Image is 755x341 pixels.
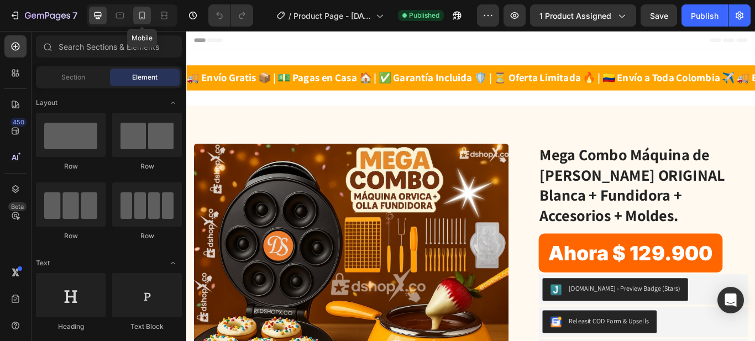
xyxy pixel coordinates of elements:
div: Row [112,231,182,241]
button: 1 product assigned [530,4,636,27]
div: Row [36,231,106,241]
button: Publish [681,4,728,27]
div: Heading [36,322,106,332]
iframe: Design area [186,31,755,341]
div: Row [36,161,106,171]
span: Section [61,72,85,82]
div: Open Intercom Messenger [717,287,744,313]
img: Judgeme.png [424,295,437,308]
span: Toggle open [164,94,182,112]
span: 1 product assigned [539,10,611,22]
span: Published [409,11,439,20]
button: Judge.me - Preview Badge (Stars) [415,288,585,315]
div: 450 [11,118,27,127]
div: Text Block [112,322,182,332]
span: Ahora $ 129.900 [410,237,625,282]
div: Publish [691,10,719,22]
div: Beta [8,202,27,211]
span: / [289,10,291,22]
button: Save [641,4,677,27]
div: Row [112,161,182,171]
p: 7 [72,9,77,22]
span: Toggle open [164,254,182,272]
button: 7 [4,4,82,27]
span: Element [132,72,158,82]
h1: Mega Combo Máquina de [PERSON_NAME] ORIGINAL Blanca + Fundidora + Accesorios + Moldes. [411,132,655,229]
input: Search Sections & Elements [36,35,182,57]
div: Undo/Redo [208,4,253,27]
span: Text [36,258,50,268]
div: [DOMAIN_NAME] - Preview Badge (Stars) [446,295,576,307]
span: Layout [36,98,57,108]
span: Product Page - [DATE] 20:38:12 [293,10,371,22]
span: Save [650,11,668,20]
